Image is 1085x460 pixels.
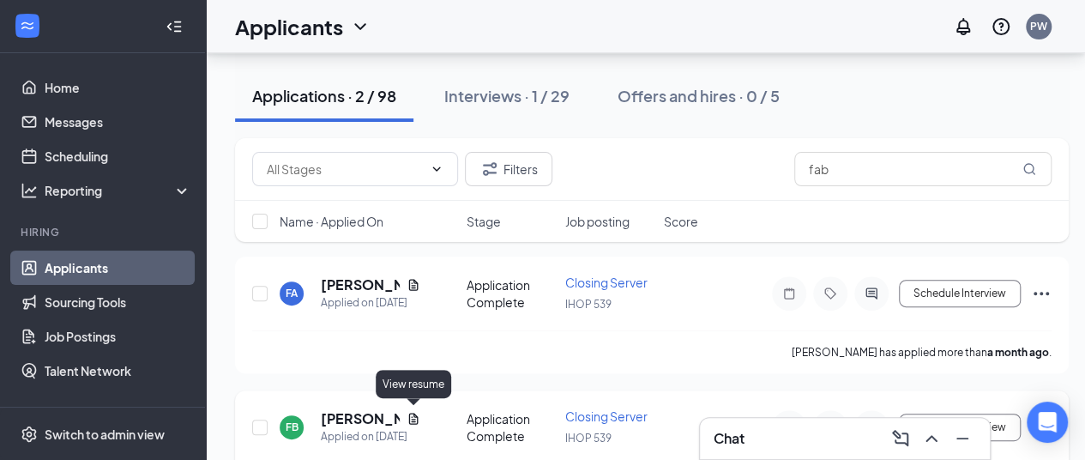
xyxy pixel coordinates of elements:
svg: Filter [479,159,500,179]
a: Home [45,70,191,105]
h5: [PERSON_NAME] [321,409,400,428]
svg: Minimize [952,428,973,449]
h3: Chat [714,429,744,448]
svg: ActiveChat [861,287,882,300]
svg: Document [407,278,420,292]
svg: ComposeMessage [890,428,911,449]
a: Talent Network [45,354,191,388]
div: Offers and hires · 0 / 5 [618,85,780,106]
svg: Document [407,412,420,426]
button: ChevronUp [918,425,945,452]
svg: WorkstreamLogo [19,17,36,34]
svg: ChevronDown [430,162,443,176]
a: Scheduling [45,139,191,173]
div: Open Intercom Messenger [1027,402,1068,443]
div: Reporting [45,182,192,199]
button: Schedule Interview [899,414,1021,441]
div: Hiring [21,225,188,239]
input: Search in applications [794,152,1052,186]
span: IHOP 539 [565,432,612,445]
svg: Settings [21,426,38,443]
a: Job Postings [45,319,191,354]
svg: Ellipses [1031,283,1052,304]
div: Switch to admin view [45,426,165,443]
a: Sourcing Tools [45,285,191,319]
div: Application Complete [467,276,555,311]
button: ComposeMessage [887,425,914,452]
div: Applied on [DATE] [321,294,420,312]
div: FA [286,286,298,300]
div: Applications · 2 / 98 [252,85,396,106]
h5: [PERSON_NAME] [321,275,400,294]
button: Schedule Interview [899,280,1021,307]
p: [PERSON_NAME] has applied more than . [792,345,1052,360]
span: Name · Applied On [280,213,383,230]
div: Applied on [DATE] [321,428,420,445]
span: Job posting [565,213,630,230]
svg: Notifications [953,16,973,37]
svg: Tag [820,287,841,300]
span: Closing Server [565,275,648,290]
input: All Stages [267,160,423,179]
span: Score [664,213,698,230]
svg: QuestionInfo [991,16,1011,37]
div: Interviews · 1 / 29 [444,85,570,106]
b: a month ago [987,346,1049,359]
svg: Analysis [21,182,38,199]
div: FB [286,420,298,434]
span: IHOP 539 [565,298,612,311]
button: Filter Filters [465,152,552,186]
div: View resume [376,370,451,398]
button: Minimize [949,425,976,452]
svg: ChevronDown [350,16,371,37]
span: Closing Server [565,409,648,424]
svg: MagnifyingGlass [1022,162,1036,176]
h1: Applicants [235,12,343,41]
svg: Collapse [166,18,183,35]
a: Messages [45,105,191,139]
a: Applicants [45,251,191,285]
div: PW [1030,19,1047,33]
div: Team Management [21,405,188,420]
div: Application Complete [467,410,555,445]
span: Stage [467,213,501,230]
svg: ChevronUp [921,428,942,449]
svg: Note [779,287,799,300]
